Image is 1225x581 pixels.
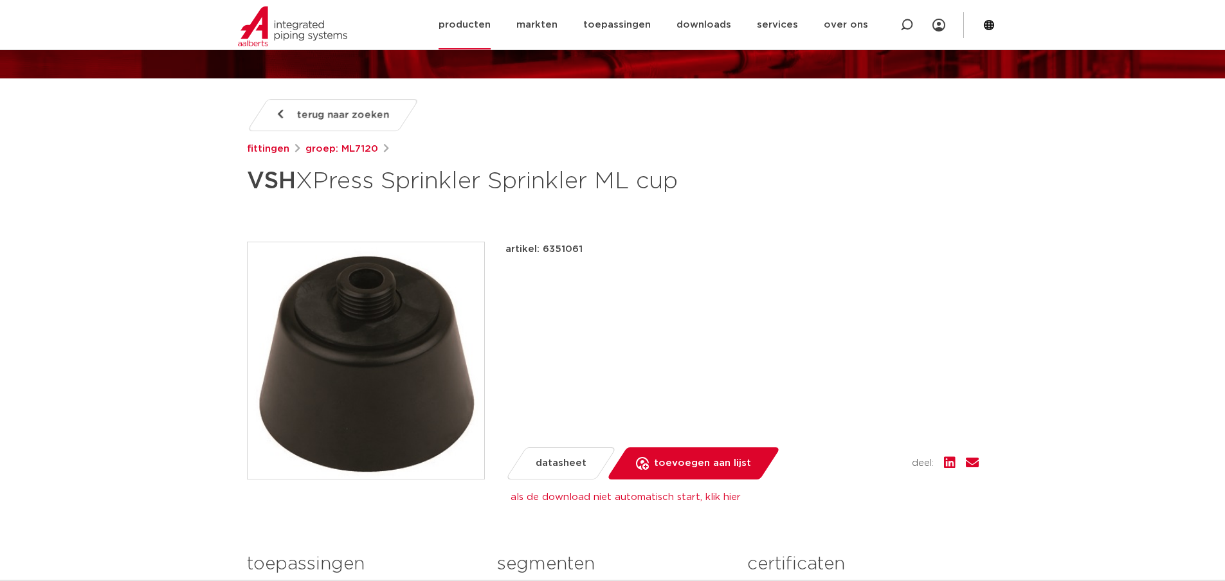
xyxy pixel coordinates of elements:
a: terug naar zoeken [246,99,419,131]
a: groep: ML7120 [305,141,378,157]
a: datasheet [505,447,616,479]
span: deel: [912,456,934,471]
a: als de download niet automatisch start, klik hier [511,492,741,502]
h3: certificaten [747,551,978,577]
img: Product Image for VSH XPress Sprinkler Sprinkler ML cup [248,242,484,479]
h1: XPress Sprinkler Sprinkler ML cup [247,162,730,201]
span: datasheet [536,453,586,474]
h3: segmenten [497,551,728,577]
p: artikel: 6351061 [505,242,583,257]
span: toevoegen aan lijst [654,453,751,474]
span: terug naar zoeken [297,105,389,125]
h3: toepassingen [247,551,478,577]
a: fittingen [247,141,289,157]
strong: VSH [247,170,296,193]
